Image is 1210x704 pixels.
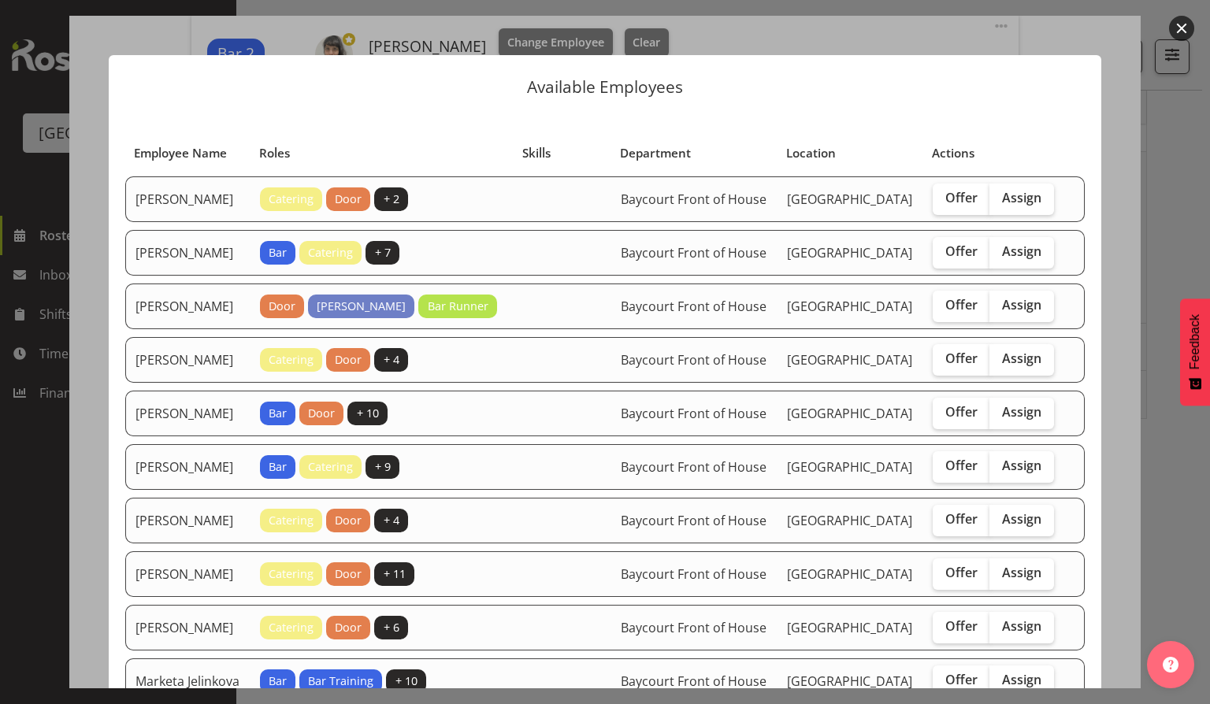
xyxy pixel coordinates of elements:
[384,191,399,208] span: + 2
[125,551,251,597] td: [PERSON_NAME]
[308,458,353,476] span: Catering
[134,144,241,162] div: Employee Name
[335,191,362,208] span: Door
[357,405,379,422] span: + 10
[269,191,314,208] span: Catering
[269,619,314,636] span: Catering
[787,405,912,422] span: [GEOGRAPHIC_DATA]
[787,565,912,583] span: [GEOGRAPHIC_DATA]
[787,191,912,208] span: [GEOGRAPHIC_DATA]
[945,404,978,420] span: Offer
[375,244,391,261] span: + 7
[1180,298,1210,406] button: Feedback - Show survey
[1188,314,1202,369] span: Feedback
[269,673,287,690] span: Bar
[335,351,362,369] span: Door
[269,458,287,476] span: Bar
[621,619,766,636] span: Baycourt Front of House
[945,618,978,634] span: Offer
[787,673,912,690] span: [GEOGRAPHIC_DATA]
[125,391,251,436] td: [PERSON_NAME]
[335,565,362,583] span: Door
[522,144,603,162] div: Skills
[787,298,912,315] span: [GEOGRAPHIC_DATA]
[945,458,978,473] span: Offer
[125,498,251,543] td: [PERSON_NAME]
[125,230,251,276] td: [PERSON_NAME]
[269,351,314,369] span: Catering
[1002,243,1041,259] span: Assign
[125,283,251,329] td: [PERSON_NAME]
[621,244,766,261] span: Baycourt Front of House
[308,405,335,422] span: Door
[125,337,251,383] td: [PERSON_NAME]
[787,512,912,529] span: [GEOGRAPHIC_DATA]
[125,176,251,222] td: [PERSON_NAME]
[945,243,978,259] span: Offer
[1002,511,1041,527] span: Assign
[945,350,978,366] span: Offer
[787,619,912,636] span: [GEOGRAPHIC_DATA]
[621,405,766,422] span: Baycourt Front of House
[259,144,504,162] div: Roles
[125,658,251,704] td: Marketa Jelinkova
[621,351,766,369] span: Baycourt Front of House
[428,298,488,315] span: Bar Runner
[1163,657,1178,673] img: help-xxl-2.png
[335,619,362,636] span: Door
[787,458,912,476] span: [GEOGRAPHIC_DATA]
[945,297,978,313] span: Offer
[1002,190,1041,206] span: Assign
[384,512,399,529] span: + 4
[945,511,978,527] span: Offer
[269,565,314,583] span: Catering
[269,512,314,529] span: Catering
[1002,672,1041,687] span: Assign
[1002,458,1041,473] span: Assign
[787,244,912,261] span: [GEOGRAPHIC_DATA]
[621,191,766,208] span: Baycourt Front of House
[1002,618,1041,634] span: Assign
[125,605,251,650] td: [PERSON_NAME]
[1002,565,1041,580] span: Assign
[945,190,978,206] span: Offer
[384,351,399,369] span: + 4
[621,565,766,583] span: Baycourt Front of House
[317,298,406,315] span: [PERSON_NAME]
[384,565,406,583] span: + 11
[932,144,1056,162] div: Actions
[621,512,766,529] span: Baycourt Front of House
[1002,404,1041,420] span: Assign
[620,144,768,162] div: Department
[621,673,766,690] span: Baycourt Front of House
[375,458,391,476] span: + 9
[395,673,418,690] span: + 10
[945,565,978,580] span: Offer
[269,298,295,315] span: Door
[124,79,1086,95] p: Available Employees
[308,244,353,261] span: Catering
[335,512,362,529] span: Door
[384,619,399,636] span: + 6
[787,351,912,369] span: [GEOGRAPHIC_DATA]
[269,244,287,261] span: Bar
[125,444,251,490] td: [PERSON_NAME]
[308,673,373,690] span: Bar Training
[1002,350,1041,366] span: Assign
[945,672,978,687] span: Offer
[621,298,766,315] span: Baycourt Front of House
[786,144,914,162] div: Location
[621,458,766,476] span: Baycourt Front of House
[269,405,287,422] span: Bar
[1002,297,1041,313] span: Assign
